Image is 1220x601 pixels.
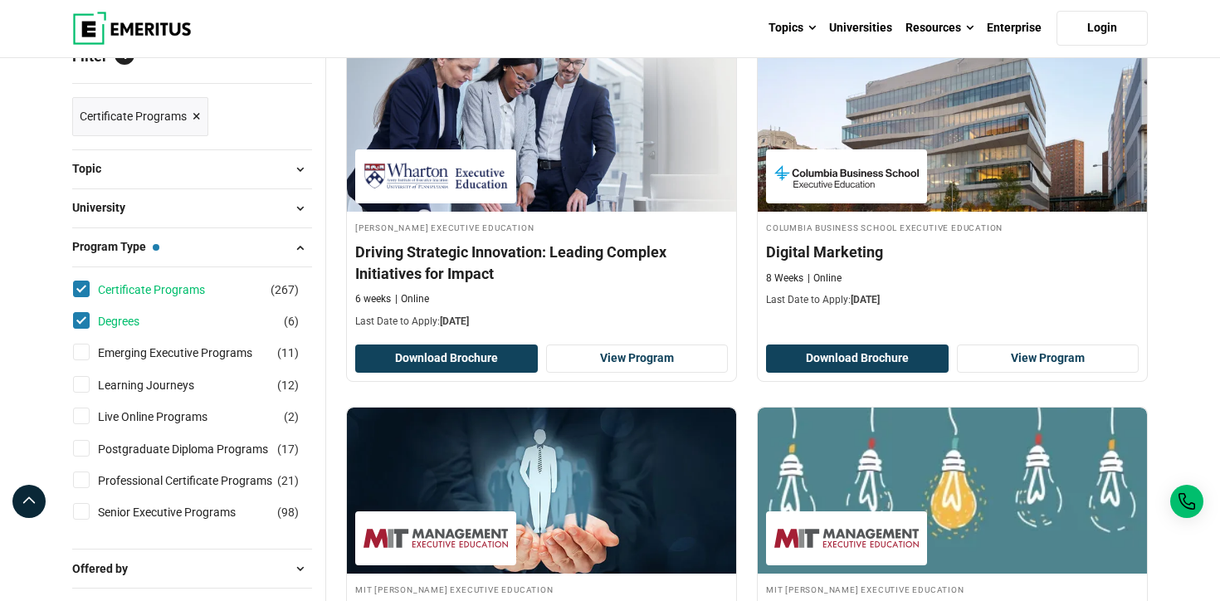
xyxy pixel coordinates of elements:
[277,472,299,490] span: ( )
[758,46,1147,212] img: Digital Marketing | Online Digital Marketing Course
[355,220,728,234] h4: [PERSON_NAME] Executive Education
[758,408,1147,574] img: Innovation of Products and Services: MIT’s Approach to Design Thinking | Online Product Design an...
[808,271,842,286] p: Online
[281,379,295,392] span: 12
[364,158,508,195] img: Wharton Executive Education
[72,159,115,178] span: Topic
[774,520,919,557] img: MIT Sloan Executive Education
[546,344,729,373] a: View Program
[355,292,391,306] p: 6 weeks
[72,97,208,136] a: Certificate Programs ×
[774,158,919,195] img: Columbia Business School Executive Education
[364,520,508,557] img: MIT Sloan Executive Education
[766,293,1139,307] p: Last Date to Apply:
[281,346,295,359] span: 11
[766,271,803,286] p: 8 Weeks
[766,582,1139,596] h4: MIT [PERSON_NAME] Executive Education
[98,312,173,330] a: Degrees
[758,46,1147,316] a: Digital Marketing Course by Columbia Business School Executive Education - September 11, 2025 Col...
[355,344,538,373] button: Download Brochure
[98,281,238,299] a: Certificate Programs
[288,315,295,328] span: 6
[355,315,728,329] p: Last Date to Apply:
[1057,11,1148,46] a: Login
[355,242,728,283] h4: Driving Strategic Innovation: Leading Complex Initiatives for Impact
[281,474,295,487] span: 21
[80,107,187,125] span: Certificate Programs
[277,503,299,521] span: ( )
[347,408,736,574] img: Leading Organizations and Change | Online Business Management Course
[98,472,305,490] a: Professional Certificate Programs
[98,344,285,362] a: Emerging Executive Programs
[395,292,429,306] p: Online
[284,408,299,426] span: ( )
[347,46,736,212] img: Driving Strategic Innovation: Leading Complex Initiatives for Impact | Online Digital Transformat...
[851,294,880,305] span: [DATE]
[275,283,295,296] span: 267
[766,242,1139,262] h4: Digital Marketing
[72,196,312,221] button: University
[288,410,295,423] span: 2
[281,506,295,519] span: 98
[98,440,301,458] a: Postgraduate Diploma Programs
[766,344,949,373] button: Download Brochure
[98,503,269,521] a: Senior Executive Programs
[72,198,139,217] span: University
[284,312,299,330] span: ( )
[72,556,312,581] button: Offered by
[355,582,728,596] h4: MIT [PERSON_NAME] Executive Education
[347,46,736,337] a: Digital Transformation Course by Wharton Executive Education - September 10, 2025 Wharton Executi...
[440,315,469,327] span: [DATE]
[281,442,295,456] span: 17
[957,344,1139,373] a: View Program
[72,559,141,578] span: Offered by
[766,220,1139,234] h4: Columbia Business School Executive Education
[98,376,227,394] a: Learning Journeys
[98,408,241,426] a: Live Online Programs
[72,235,312,260] button: Program Type
[277,440,299,458] span: ( )
[72,157,312,182] button: Topic
[193,105,201,129] span: ×
[277,376,299,394] span: ( )
[271,281,299,299] span: ( )
[72,237,159,256] span: Program Type
[277,344,299,362] span: ( )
